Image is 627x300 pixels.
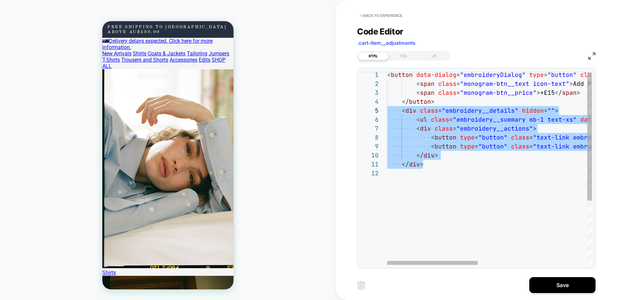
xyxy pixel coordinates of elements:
div: 4 [361,97,379,106]
span: "button" [478,134,507,141]
span: class [511,143,529,150]
span: ul [420,116,427,123]
span: class [438,80,456,88]
span: button [435,134,456,141]
button: Save [529,277,596,293]
div: 1 [361,70,379,79]
span: < [402,107,405,114]
a: Shirts [30,29,44,35]
div: HTML [358,52,389,60]
span: = [438,107,442,114]
span: data-dialog [416,71,456,79]
span: < [431,134,435,141]
span: "monogram-btn__price" [460,89,537,96]
span: > [420,160,424,168]
span: = [544,71,548,79]
span: class [431,116,449,123]
span: = [529,143,533,150]
span: div [409,160,420,168]
a: Tailoring [84,29,105,35]
span: type [460,143,475,150]
span: class [580,71,599,79]
a: Coats & Jackets [45,29,83,35]
span: button [391,71,413,79]
span: </ [416,151,424,159]
a: Jumpers [106,29,127,35]
div: 7 [361,124,379,133]
span: = [475,134,478,141]
span: "" [548,107,555,114]
span: < [416,89,420,96]
a: Edits [96,35,108,42]
div: 8 [361,133,379,142]
span: = [453,125,456,132]
div: 3 [361,88,379,97]
span: > [569,80,573,88]
span: "embroidery__actions" [456,125,533,132]
span: class [438,89,456,96]
span: < [416,116,420,123]
span: class [420,107,438,114]
span: = [529,134,533,141]
span: < [416,125,420,132]
span: div [420,125,431,132]
span: </ [402,160,409,168]
span: > [435,151,438,159]
span: "embroidery__details" [442,107,518,114]
div: 12 [361,169,379,178]
span: = [456,89,460,96]
span: span [562,89,577,96]
span: type [460,134,475,141]
a: Trousers and Shorts [19,35,66,42]
span: button [435,143,456,150]
div: 6 [361,115,379,124]
span: div [405,107,416,114]
span: type [529,71,544,79]
span: "monogram-btn__text icon-text" [460,80,569,88]
span: > [537,89,540,96]
span: > [431,98,435,105]
span: > [577,89,580,96]
button: < Back to experience [357,10,405,21]
div: 5 [361,106,379,115]
span: < [416,80,420,88]
span: span [420,89,435,96]
img: delete [357,281,365,289]
span: +£15 [540,89,555,96]
img: fullscreen [588,52,596,60]
span: < [387,71,391,79]
span: > [533,125,537,132]
span: class [511,134,529,141]
span: </ [555,89,562,96]
span: < [431,143,435,150]
div: Free shipping to [GEOGRAPHIC_DATA] above AU$300.00 [5,3,126,13]
span: = [456,80,460,88]
span: "embroideryDialog" [460,71,526,79]
span: .cart-item__adjustments [357,40,415,46]
div: 10 [361,151,379,160]
span: = [449,116,453,123]
span: > [555,107,558,114]
div: JS [419,52,449,60]
div: 11 [361,160,379,169]
span: "embroidery__summary mb-1 text-xs" [453,116,577,123]
span: = [475,143,478,150]
div: 2 [361,79,379,88]
span: span [420,80,435,88]
span: = [544,107,548,114]
span: class [435,125,453,132]
a: Accessories [67,35,95,42]
span: div [424,151,435,159]
span: = [456,71,460,79]
span: Code Editor [357,27,403,36]
div: CSS [389,52,419,60]
span: "button" [548,71,577,79]
span: "button" [478,143,507,150]
span: </ [402,98,409,105]
span: button [409,98,431,105]
div: 9 [361,142,379,151]
span: hidden [522,107,544,114]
